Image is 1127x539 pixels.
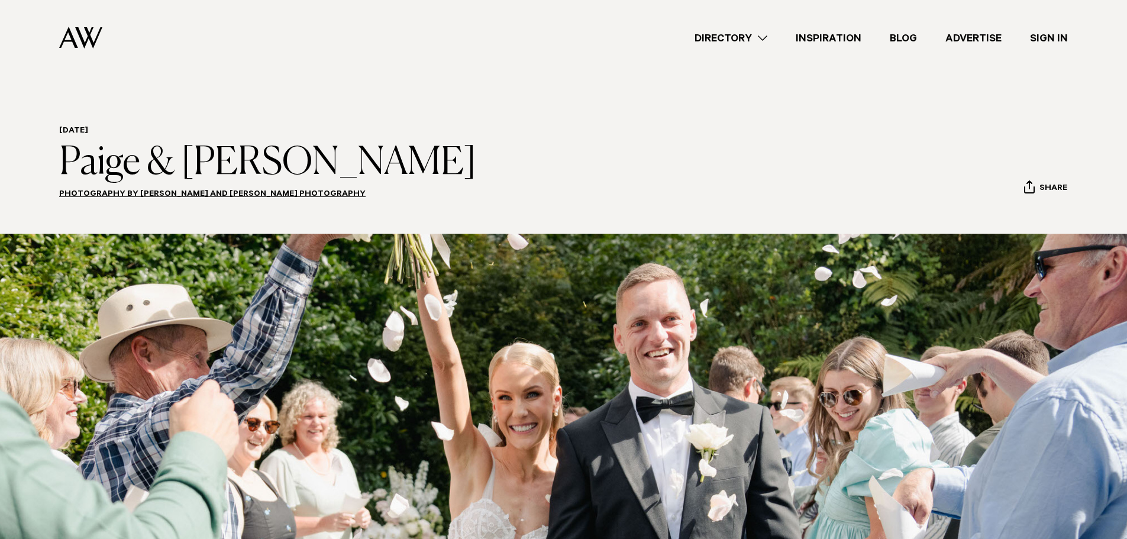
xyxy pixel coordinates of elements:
img: Auckland Weddings Logo [59,27,102,49]
h1: Paige & [PERSON_NAME] [59,142,476,185]
h6: [DATE] [59,126,476,137]
a: Directory [680,30,782,46]
a: Blog [876,30,931,46]
a: Photography by [PERSON_NAME] and [PERSON_NAME] Photography [59,190,366,199]
button: Share [1023,180,1068,198]
a: Advertise [931,30,1016,46]
a: Inspiration [782,30,876,46]
span: Share [1039,183,1067,195]
a: Sign In [1016,30,1082,46]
